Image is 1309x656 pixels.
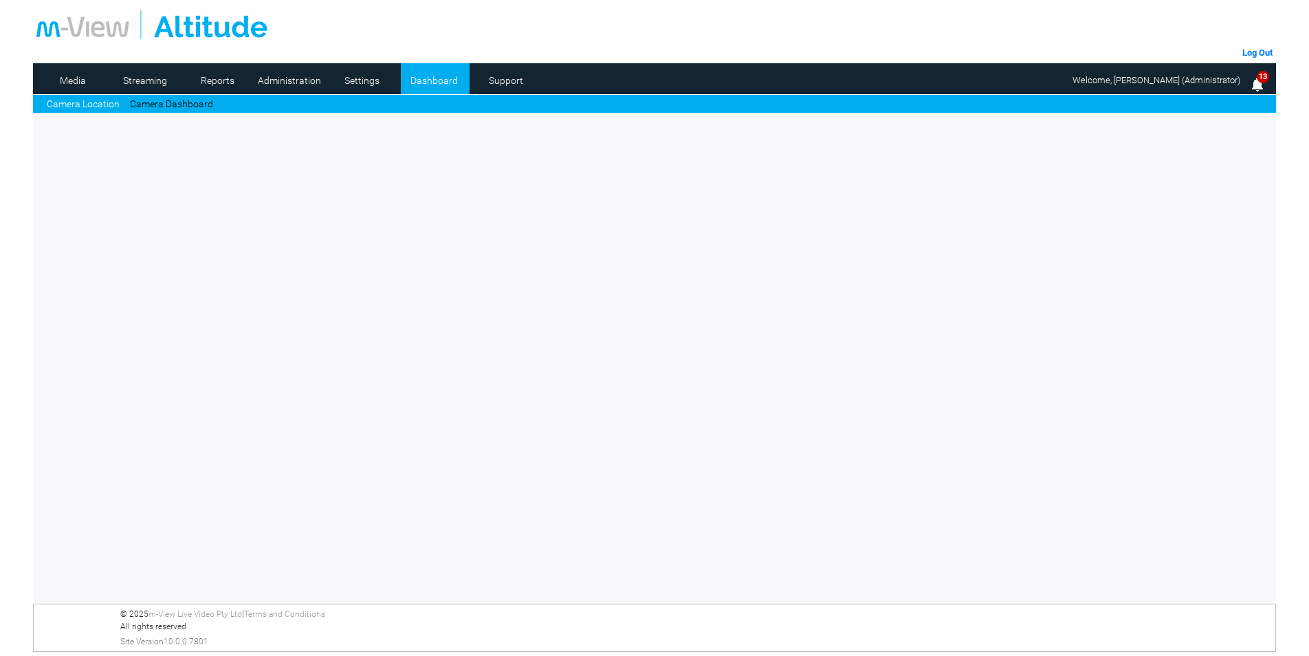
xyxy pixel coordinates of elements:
[244,609,325,619] a: Terms and Conditions
[148,609,242,619] a: m-View Live Video Pty Ltd
[40,70,107,91] a: Media
[120,608,1273,648] div: © 2025 | All rights reserved
[184,70,251,91] a: Reports
[329,70,395,91] a: Settings
[47,97,120,111] a: Camera Location
[1249,76,1266,93] img: bell25.png
[473,70,540,91] a: Support
[164,635,208,648] span: 10.0.0.7801
[120,635,1273,648] div: Site Version
[401,70,467,91] a: Dashboard
[1072,75,1240,85] span: Welcome, [PERSON_NAME] (Administrator)
[112,70,179,91] a: Streaming
[1242,47,1273,58] a: Log Out
[130,97,213,111] a: Camera Dashboard
[1257,71,1269,84] span: 13
[256,70,323,91] a: Administration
